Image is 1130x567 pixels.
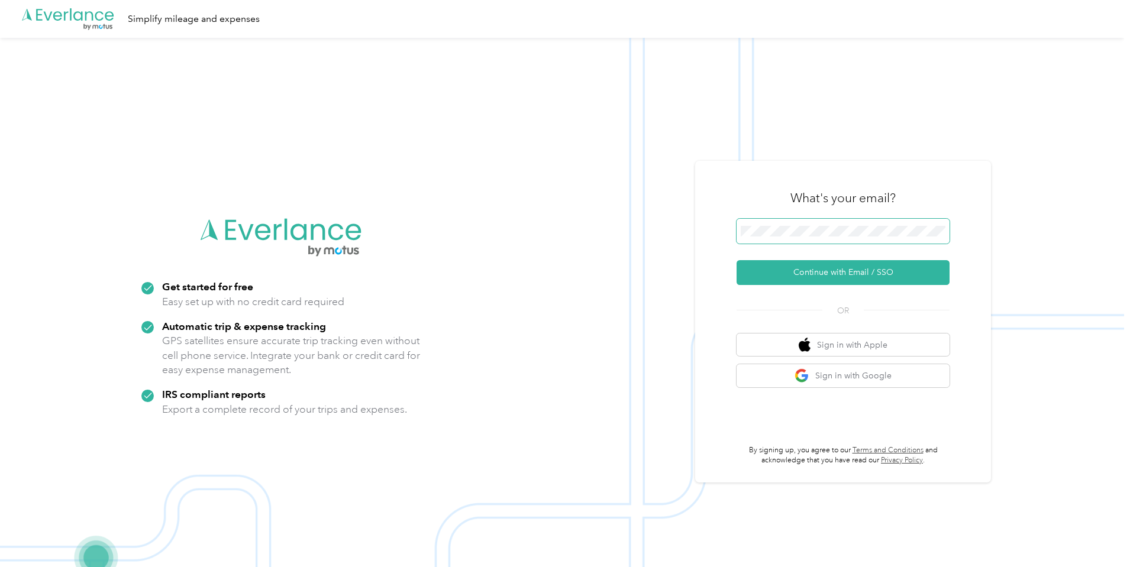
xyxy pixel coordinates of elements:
[790,190,896,206] h3: What's your email?
[737,260,950,285] button: Continue with Email / SSO
[822,304,864,317] span: OR
[737,364,950,387] button: google logoSign in with Google
[795,368,809,383] img: google logo
[162,320,326,332] strong: Automatic trip & expense tracking
[162,333,421,377] p: GPS satellites ensure accurate trip tracking even without cell phone service. Integrate your bank...
[737,445,950,466] p: By signing up, you agree to our and acknowledge that you have read our .
[162,388,266,400] strong: IRS compliant reports
[737,333,950,357] button: apple logoSign in with Apple
[881,456,923,465] a: Privacy Policy
[799,338,811,352] img: apple logo
[162,294,344,309] p: Easy set up with no credit card required
[162,402,407,417] p: Export a complete record of your trips and expenses.
[162,280,253,293] strong: Get started for free
[853,446,924,455] a: Terms and Conditions
[128,12,260,27] div: Simplify mileage and expenses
